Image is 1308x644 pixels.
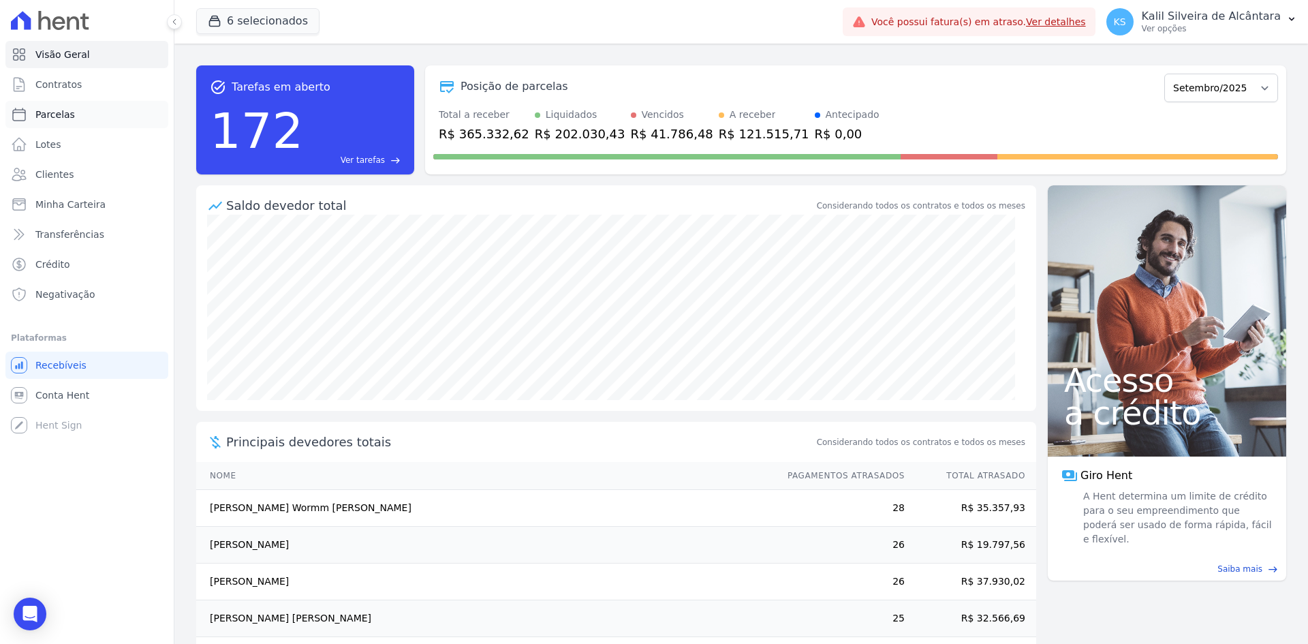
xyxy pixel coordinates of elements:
span: Minha Carteira [35,198,106,211]
span: Recebíveis [35,358,87,372]
p: Ver opções [1142,23,1281,34]
span: Contratos [35,78,82,91]
span: KS [1114,17,1126,27]
a: Visão Geral [5,41,168,68]
span: Ver tarefas [341,154,385,166]
span: Considerando todos os contratos e todos os meses [817,436,1025,448]
td: R$ 19.797,56 [905,527,1036,564]
span: Giro Hent [1080,467,1132,484]
th: Total Atrasado [905,462,1036,490]
span: Saiba mais [1217,563,1262,575]
span: Lotes [35,138,61,151]
td: [PERSON_NAME] [196,564,775,600]
div: R$ 121.515,71 [719,125,809,143]
div: R$ 202.030,43 [535,125,625,143]
div: 172 [210,95,303,166]
div: Open Intercom Messenger [14,598,46,630]
div: R$ 41.786,48 [631,125,713,143]
th: Nome [196,462,775,490]
a: Crédito [5,251,168,278]
span: Principais devedores totais [226,433,814,451]
a: Contratos [5,71,168,98]
span: Negativação [35,288,95,301]
a: Transferências [5,221,168,248]
div: Total a receber [439,108,529,122]
div: Plataformas [11,330,163,346]
span: a crédito [1064,397,1270,429]
td: R$ 32.566,69 [905,600,1036,637]
td: [PERSON_NAME] [196,527,775,564]
a: Lotes [5,131,168,158]
span: Crédito [35,258,70,271]
div: Considerando todos os contratos e todos os meses [817,200,1025,212]
span: Tarefas em aberto [232,79,330,95]
span: east [1268,564,1278,574]
button: 6 selecionados [196,8,320,34]
a: Parcelas [5,101,168,128]
div: R$ 365.332,62 [439,125,529,143]
span: Você possui fatura(s) em atraso. [871,15,1086,29]
a: Ver detalhes [1026,16,1086,27]
span: east [390,155,401,166]
td: R$ 35.357,93 [905,490,1036,527]
th: Pagamentos Atrasados [775,462,905,490]
td: 28 [775,490,905,527]
td: [PERSON_NAME] [PERSON_NAME] [196,600,775,637]
span: Clientes [35,168,74,181]
span: Parcelas [35,108,75,121]
button: KS Kalil Silveira de Alcântara Ver opções [1095,3,1308,41]
td: 25 [775,600,905,637]
td: [PERSON_NAME] Wormm [PERSON_NAME] [196,490,775,527]
a: Ver tarefas east [309,154,401,166]
a: Conta Hent [5,382,168,409]
a: Clientes [5,161,168,188]
div: A receber [730,108,776,122]
a: Negativação [5,281,168,308]
td: 26 [775,527,905,564]
div: Posição de parcelas [461,78,568,95]
span: task_alt [210,79,226,95]
span: Visão Geral [35,48,90,61]
div: Vencidos [642,108,684,122]
a: Saiba mais east [1056,563,1278,575]
span: Acesso [1064,364,1270,397]
div: Liquidados [546,108,597,122]
span: A Hent determina um limite de crédito para o seu empreendimento que poderá ser usado de forma ráp... [1080,489,1273,547]
span: Conta Hent [35,388,89,402]
div: Antecipado [826,108,879,122]
a: Minha Carteira [5,191,168,218]
p: Kalil Silveira de Alcântara [1142,10,1281,23]
td: R$ 37.930,02 [905,564,1036,600]
div: R$ 0,00 [815,125,879,143]
td: 26 [775,564,905,600]
a: Recebíveis [5,352,168,379]
div: Saldo devedor total [226,196,814,215]
span: Transferências [35,228,104,241]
